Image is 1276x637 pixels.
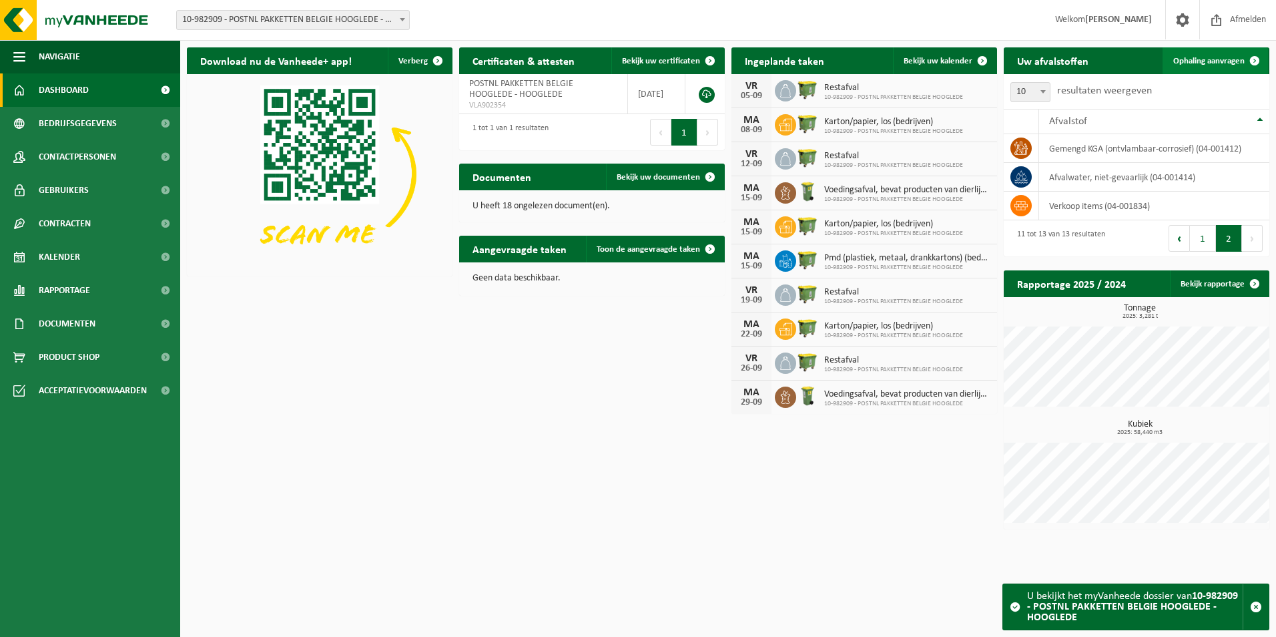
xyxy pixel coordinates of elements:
div: 12-09 [738,160,765,169]
span: 10-982909 - POSTNL PAKKETTEN BELGIE HOOGLEDE - HOOGLEDE [176,10,410,30]
h2: Download nu de Vanheede+ app! [187,47,365,73]
a: Bekijk uw kalender [893,47,996,74]
div: MA [738,251,765,262]
h2: Aangevraagde taken [459,236,580,262]
span: Documenten [39,307,95,341]
strong: [PERSON_NAME] [1085,15,1152,25]
h2: Documenten [459,164,545,190]
a: Bekijk uw certificaten [611,47,723,74]
span: 10-982909 - POSTNL PAKKETTEN BELGIE HOOGLEDE - HOOGLEDE [177,11,409,29]
span: 10 [1010,82,1050,102]
img: WB-0140-HPE-GN-50 [796,180,819,203]
span: Karton/papier, los (bedrijven) [824,321,963,332]
span: Pmd (plastiek, metaal, drankkartons) (bedrijven) [824,253,990,264]
img: WB-1100-HPE-GN-50 [796,146,819,169]
span: Bekijk uw documenten [617,173,700,182]
button: 1 [1190,225,1216,252]
a: Bekijk rapportage [1170,270,1268,297]
label: resultaten weergeven [1057,85,1152,96]
button: 1 [671,119,697,146]
div: 11 tot 13 van 13 resultaten [1010,224,1105,253]
img: WB-0140-HPE-GN-50 [796,385,819,407]
span: Bedrijfsgegevens [39,107,117,140]
span: Ophaling aanvragen [1173,57,1245,65]
span: 10-982909 - POSTNL PAKKETTEN BELGIE HOOGLEDE [824,93,963,101]
span: Verberg [398,57,428,65]
button: Next [1242,225,1263,252]
h2: Ingeplande taken [731,47,838,73]
span: 10 [1011,83,1050,101]
span: 10-982909 - POSTNL PAKKETTEN BELGIE HOOGLEDE [824,400,990,408]
h3: Tonnage [1010,304,1269,320]
td: gemengd KGA (ontvlambaar-corrosief) (04-001412) [1039,134,1269,163]
span: Acceptatievoorwaarden [39,374,147,407]
div: MA [738,183,765,194]
p: Geen data beschikbaar. [472,274,711,283]
button: Previous [650,119,671,146]
button: Next [697,119,718,146]
img: WB-1100-HPE-GN-50 [796,282,819,305]
span: Contracten [39,207,91,240]
span: Toon de aangevraagde taken [597,245,700,254]
div: VR [738,81,765,91]
h2: Rapportage 2025 / 2024 [1004,270,1139,296]
span: Bekijk uw kalender [904,57,972,65]
span: 10-982909 - POSTNL PAKKETTEN BELGIE HOOGLEDE [824,196,990,204]
span: POSTNL PAKKETTEN BELGIE HOOGLEDE - HOOGLEDE [469,79,573,99]
div: 15-09 [738,228,765,237]
div: 19-09 [738,296,765,305]
span: 2025: 3,281 t [1010,313,1269,320]
div: VR [738,149,765,160]
div: MA [738,319,765,330]
span: Contactpersonen [39,140,116,174]
span: 10-982909 - POSTNL PAKKETTEN BELGIE HOOGLEDE [824,366,963,374]
div: VR [738,285,765,296]
h3: Kubiek [1010,420,1269,436]
span: Dashboard [39,73,89,107]
td: [DATE] [628,74,685,114]
a: Toon de aangevraagde taken [586,236,723,262]
button: 2 [1216,225,1242,252]
span: Product Shop [39,341,99,374]
span: Restafval [824,287,963,298]
div: 1 tot 1 van 1 resultaten [466,118,549,147]
span: Navigatie [39,40,80,73]
div: MA [738,387,765,398]
span: Restafval [824,83,963,93]
h2: Certificaten & attesten [459,47,588,73]
div: 05-09 [738,91,765,101]
span: 10-982909 - POSTNL PAKKETTEN BELGIE HOOGLEDE [824,264,990,272]
button: Verberg [388,47,451,74]
img: WB-1100-HPE-GN-50 [796,112,819,135]
img: WB-1100-HPE-GN-50 [796,248,819,271]
img: WB-1100-HPE-GN-50 [796,316,819,339]
span: Afvalstof [1049,116,1087,127]
a: Bekijk uw documenten [606,164,723,190]
div: 08-09 [738,126,765,135]
h2: Uw afvalstoffen [1004,47,1102,73]
img: Download de VHEPlus App [187,74,452,274]
div: MA [738,115,765,126]
div: 15-09 [738,194,765,203]
span: Restafval [824,355,963,366]
div: 26-09 [738,364,765,373]
img: WB-1100-HPE-GN-50 [796,351,819,373]
span: Restafval [824,151,963,162]
div: MA [738,217,765,228]
div: VR [738,353,765,364]
span: 2025: 58,440 m3 [1010,429,1269,436]
div: 15-09 [738,262,765,271]
button: Previous [1169,225,1190,252]
strong: 10-982909 - POSTNL PAKKETTEN BELGIE HOOGLEDE - HOOGLEDE [1027,591,1238,623]
span: 10-982909 - POSTNL PAKKETTEN BELGIE HOOGLEDE [824,162,963,170]
span: Karton/papier, los (bedrijven) [824,219,963,230]
span: 10-982909 - POSTNL PAKKETTEN BELGIE HOOGLEDE [824,230,963,238]
span: Kalender [39,240,80,274]
img: WB-1100-HPE-GN-50 [796,214,819,237]
p: U heeft 18 ongelezen document(en). [472,202,711,211]
span: Rapportage [39,274,90,307]
img: WB-1100-HPE-GN-50 [796,78,819,101]
span: VLA902354 [469,100,617,111]
div: 22-09 [738,330,765,339]
span: 10-982909 - POSTNL PAKKETTEN BELGIE HOOGLEDE [824,128,963,136]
